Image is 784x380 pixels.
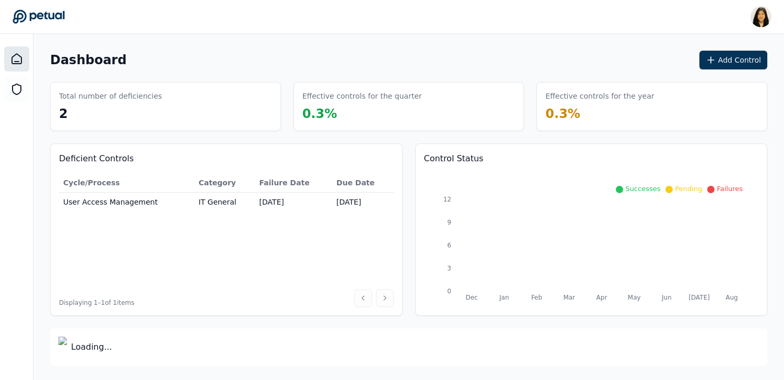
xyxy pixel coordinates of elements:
tspan: Apr [596,294,607,301]
td: User Access Management [59,193,194,212]
tspan: 6 [447,242,451,249]
span: Failures [717,185,743,193]
td: [DATE] [332,193,393,212]
a: Go to Dashboard [13,9,65,24]
th: Category [194,173,255,193]
h3: Deficient Controls [59,152,394,165]
span: Successes [625,185,660,193]
tspan: Feb [531,294,542,301]
tspan: 0 [447,288,451,295]
img: Renee Park [751,6,771,27]
button: Add Control [699,51,767,69]
tspan: Jan [499,294,509,301]
td: [DATE] [255,193,332,212]
h3: Control Status [424,152,759,165]
tspan: 12 [443,196,451,203]
tspan: Mar [563,294,575,301]
h3: Effective controls for the year [545,91,654,101]
a: Dashboard [4,46,29,72]
tspan: 9 [447,219,451,226]
a: SOC [4,77,29,102]
tspan: 3 [447,265,451,272]
tspan: May [628,294,641,301]
tspan: [DATE] [688,294,710,301]
span: Pending [675,185,702,193]
th: Failure Date [255,173,332,193]
h3: Effective controls for the quarter [302,91,422,101]
td: IT General [194,193,255,212]
img: Logo [58,337,67,358]
div: Loading... [50,328,767,366]
tspan: Dec [465,294,477,301]
th: Cycle/Process [59,173,194,193]
button: Next [376,289,394,307]
th: Due Date [332,173,393,193]
h1: Dashboard [50,52,126,68]
tspan: Jun [661,294,672,301]
span: 2 [59,106,68,121]
span: Displaying 1– 1 of 1 items [59,299,134,307]
span: 0.3 % [302,106,337,121]
span: 0.3 % [545,106,580,121]
h3: Total number of deficiencies [59,91,162,101]
tspan: Aug [726,294,738,301]
button: Previous [354,289,372,307]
